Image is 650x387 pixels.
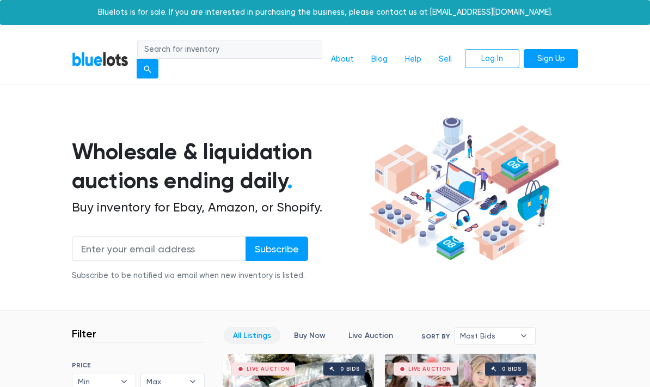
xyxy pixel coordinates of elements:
[72,137,365,195] h1: Wholesale & liquidation auctions ending daily
[72,327,96,340] h3: Filter
[72,361,205,369] h6: PRICE
[287,167,293,194] span: .
[246,237,308,261] input: Subscribe
[502,366,522,372] div: 0 bids
[430,49,461,70] a: Sell
[285,327,335,344] a: Buy Now
[396,49,430,70] a: Help
[365,113,562,264] img: hero-ee84e7d0318cb26816c560f6b4441b76977f77a177738b4e94f68c95b2b83dbb.png
[72,51,128,67] a: BlueLots
[339,327,402,344] a: Live Auction
[524,49,578,69] a: Sign Up
[408,366,451,372] div: Live Auction
[72,237,246,261] input: Enter your email address
[224,327,280,344] a: All Listings
[465,49,519,69] a: Log In
[322,49,363,70] a: About
[72,270,308,282] div: Subscribe to be notified via email when new inventory is listed.
[72,200,365,215] h2: Buy inventory for Ebay, Amazon, or Shopify.
[363,49,396,70] a: Blog
[247,366,290,372] div: Live Auction
[340,366,360,372] div: 0 bids
[421,331,450,341] label: Sort By
[137,40,322,59] input: Search for inventory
